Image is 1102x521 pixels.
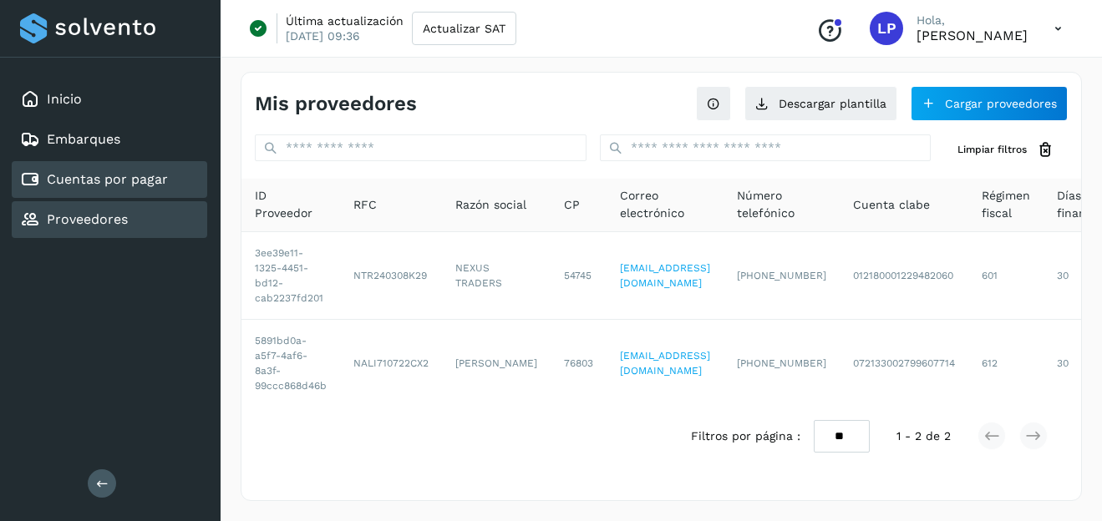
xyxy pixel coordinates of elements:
td: 3ee39e11-1325-4451-bd12-cab2237fd201 [241,232,340,320]
span: ID Proveedor [255,187,327,222]
p: Luz Pérez [917,28,1028,43]
p: Hola, [917,13,1028,28]
td: 612 [968,320,1044,407]
span: 1 - 2 de 2 [896,427,951,445]
td: [PERSON_NAME] [442,320,551,407]
a: Proveedores [47,211,128,227]
button: Cargar proveedores [911,86,1068,121]
div: Cuentas por pagar [12,161,207,198]
button: Descargar plantilla [744,86,897,121]
td: NEXUS TRADERS [442,232,551,320]
span: Actualizar SAT [423,23,505,34]
td: 54745 [551,232,607,320]
span: RFC [353,196,377,214]
td: NALI710722CX2 [340,320,442,407]
td: 5891bd0a-a5f7-4af6-8a3f-99ccc868d46b [241,320,340,407]
p: Última actualización [286,13,404,28]
span: Filtros por página : [691,427,800,445]
td: 76803 [551,320,607,407]
span: Cuenta clabe [853,196,930,214]
span: Razón social [455,196,526,214]
td: 601 [968,232,1044,320]
span: CP [564,196,580,214]
span: [PHONE_NUMBER] [737,270,826,281]
span: [PHONE_NUMBER] [737,357,826,369]
div: Embarques [12,121,207,158]
p: [DATE] 09:36 [286,28,360,43]
div: Inicio [12,81,207,118]
a: Embarques [47,131,120,147]
td: 012180001229482060 [840,232,968,320]
td: NTR240308K29 [340,232,442,320]
a: [EMAIL_ADDRESS][DOMAIN_NAME] [620,350,710,377]
div: Proveedores [12,201,207,238]
a: [EMAIL_ADDRESS][DOMAIN_NAME] [620,262,710,289]
span: Número telefónico [737,187,826,222]
span: Limpiar filtros [957,142,1027,157]
a: Inicio [47,91,82,107]
h4: Mis proveedores [255,92,417,116]
span: Correo electrónico [620,187,710,222]
button: Actualizar SAT [412,12,516,45]
span: Régimen fiscal [982,187,1030,222]
td: 072133002799607714 [840,320,968,407]
a: Cuentas por pagar [47,171,168,187]
button: Limpiar filtros [944,134,1068,165]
